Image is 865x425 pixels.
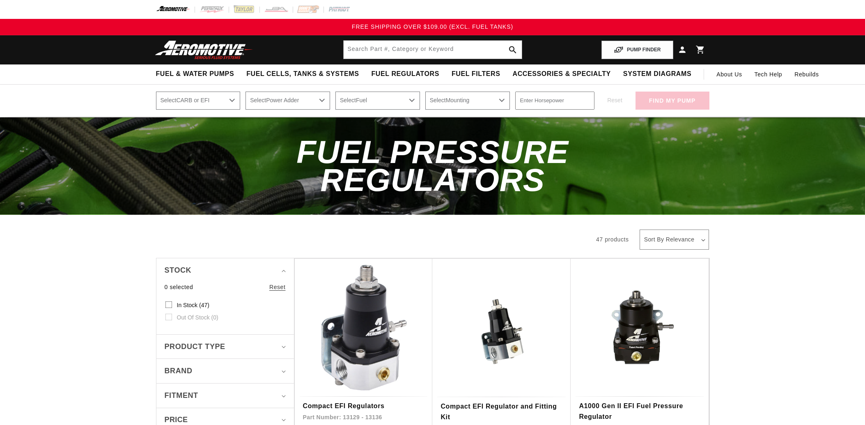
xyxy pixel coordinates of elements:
[788,64,825,84] summary: Rebuilds
[165,264,192,276] span: Stock
[425,92,510,110] select: Mounting
[335,92,420,110] select: Fuel
[246,70,359,78] span: Fuel Cells, Tanks & Systems
[165,258,286,283] summary: Stock (0 selected)
[153,40,255,60] img: Aeromotive
[596,236,629,243] span: 47 products
[177,314,218,321] span: Out of stock (0)
[150,64,241,84] summary: Fuel & Water Pumps
[513,70,611,78] span: Accessories & Specialty
[794,70,819,79] span: Rebuilds
[515,92,594,110] input: Enter Horsepower
[246,92,330,110] select: Power Adder
[165,365,193,377] span: Brand
[165,359,286,383] summary: Brand (0 selected)
[716,71,742,78] span: About Us
[165,341,225,353] span: Product type
[344,41,522,59] input: Search by Part Number, Category or Keyword
[617,64,698,84] summary: System Diagrams
[445,64,507,84] summary: Fuel Filters
[507,64,617,84] summary: Accessories & Specialty
[748,64,789,84] summary: Tech Help
[165,283,193,292] span: 0 selected
[623,70,691,78] span: System Diagrams
[352,23,513,30] span: FREE SHIPPING OVER $109.00 (EXCL. FUEL TANKS)
[504,41,522,59] button: search button
[296,134,568,198] span: Fuel Pressure Regulators
[165,384,286,408] summary: Fitment (0 selected)
[365,64,445,84] summary: Fuel Regulators
[755,70,782,79] span: Tech Help
[601,41,673,59] button: PUMP FINDER
[165,390,198,402] span: Fitment
[710,64,748,84] a: About Us
[165,335,286,359] summary: Product type (0 selected)
[177,301,209,309] span: In stock (47)
[156,92,241,110] select: CARB or EFI
[579,401,700,422] a: A1000 Gen II EFI Fuel Pressure Regulator
[371,70,439,78] span: Fuel Regulators
[441,401,562,422] a: Compact EFI Regulator and Fitting Kit
[303,401,424,411] a: Compact EFI Regulators
[452,70,500,78] span: Fuel Filters
[240,64,365,84] summary: Fuel Cells, Tanks & Systems
[156,70,234,78] span: Fuel & Water Pumps
[269,283,286,292] a: Reset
